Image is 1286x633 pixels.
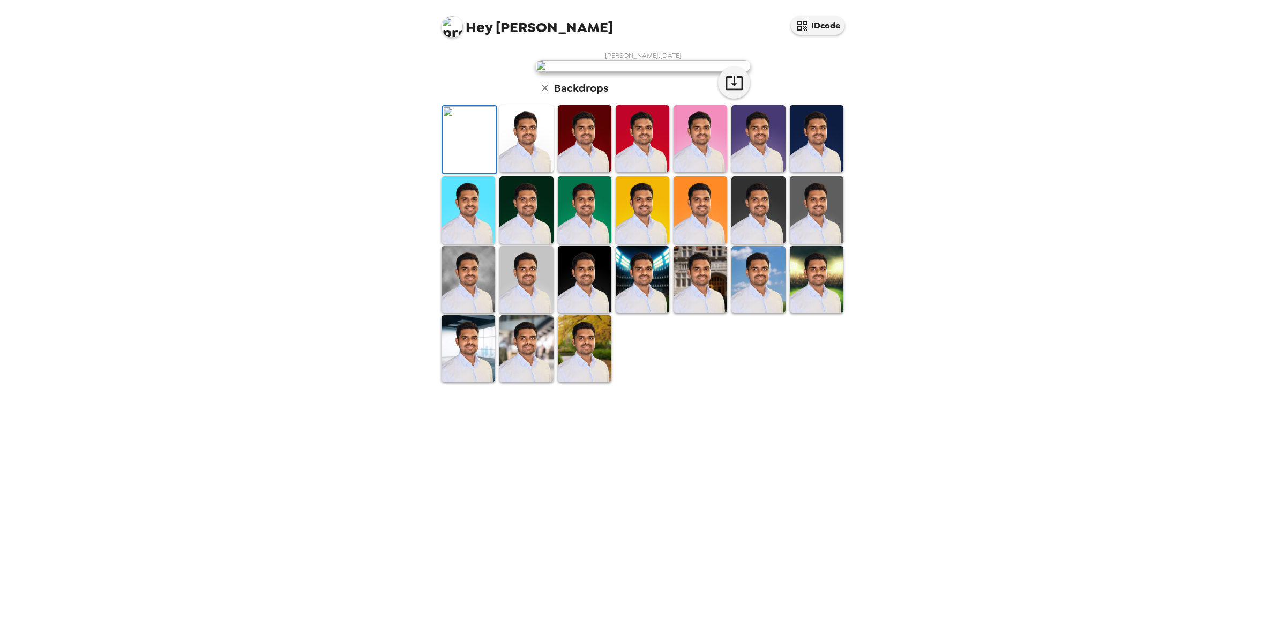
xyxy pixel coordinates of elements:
img: profile pic [442,16,463,38]
span: [PERSON_NAME] , [DATE] [605,51,682,60]
img: Original [443,106,496,173]
span: [PERSON_NAME] [442,11,613,35]
span: Hey [466,18,492,37]
button: IDcode [791,16,844,35]
img: user [536,60,750,72]
h6: Backdrops [554,79,608,96]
